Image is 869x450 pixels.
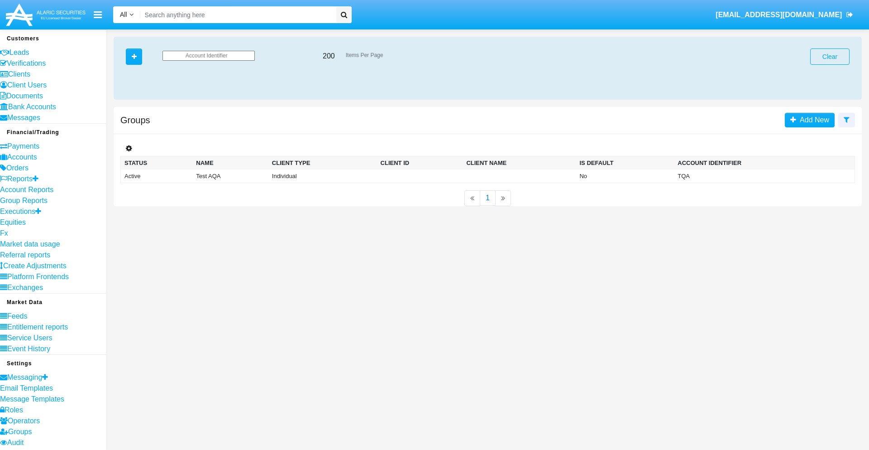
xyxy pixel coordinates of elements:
[810,48,850,65] button: Clear
[114,190,862,206] nav: paginator
[7,81,47,89] span: Client Users
[711,2,858,28] a: [EMAIL_ADDRESS][DOMAIN_NAME]
[7,114,40,121] span: Messages
[7,439,24,446] span: Audit
[785,113,835,127] a: Add New
[7,273,69,281] span: Platform Frontends
[186,53,228,58] span: Account Identifier
[480,190,496,206] a: 1
[6,164,29,172] span: Orders
[120,11,127,18] span: All
[7,175,33,183] span: Reports
[674,156,843,169] th: Account Identifier
[3,262,67,270] span: Create Adjustments
[121,169,193,183] td: Active
[113,10,140,19] a: All
[121,156,193,169] th: Status
[8,103,56,111] span: Bank Accounts
[268,156,377,169] th: Client Type
[7,142,39,150] span: Payments
[576,156,674,169] th: Is Default
[192,169,268,183] td: Test AQA
[8,428,32,435] span: Groups
[7,153,37,161] span: Accounts
[10,48,29,56] span: Leads
[346,52,383,58] span: Items Per Page
[140,6,333,23] input: Search
[463,156,576,169] th: Client Name
[5,406,23,414] span: Roles
[6,92,43,100] span: Documents
[7,284,43,291] span: Exchanges
[8,70,30,78] span: Clients
[120,116,150,124] h5: Groups
[796,116,829,124] span: Add New
[7,334,53,342] span: Service Users
[323,52,335,60] span: 200
[8,417,40,425] span: Operators
[192,156,268,169] th: Name
[7,345,50,353] span: Event History
[268,169,377,183] td: Individual
[7,59,46,67] span: Verifications
[7,323,68,331] span: Entitlement reports
[377,156,463,169] th: Client ID
[576,169,674,183] td: No
[7,312,27,320] span: Feeds
[674,169,843,183] td: TQA
[7,373,42,381] span: Messaging
[716,11,842,19] span: [EMAIL_ADDRESS][DOMAIN_NAME]
[5,1,87,28] img: Logo image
